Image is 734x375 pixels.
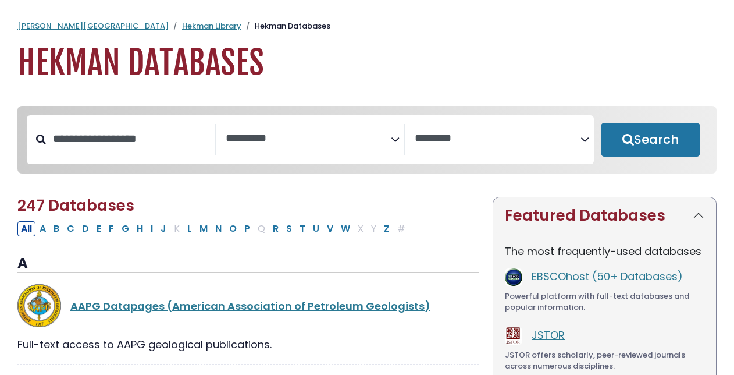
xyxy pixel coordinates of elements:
button: Filter Results Z [380,221,393,236]
textarea: Search [226,133,391,145]
button: Filter Results R [269,221,282,236]
nav: Search filters [17,106,717,174]
button: Filter Results G [118,221,133,236]
div: Alpha-list to filter by first letter of database name [17,221,410,235]
button: Submit for Search Results [601,123,700,157]
div: JSTOR offers scholarly, peer-reviewed journals across numerous disciplines. [505,349,704,372]
button: Filter Results D [79,221,92,236]
button: Filter Results A [36,221,49,236]
button: Filter Results E [93,221,105,236]
button: Filter Results B [50,221,63,236]
button: Filter Results L [184,221,195,236]
button: Filter Results V [323,221,337,236]
button: Filter Results O [226,221,240,236]
li: Hekman Databases [241,20,330,32]
a: JSTOR [532,328,565,342]
button: All [17,221,35,236]
a: EBSCOhost (50+ Databases) [532,269,683,284]
button: Featured Databases [493,197,716,234]
button: Filter Results T [296,221,309,236]
button: Filter Results S [283,221,295,236]
input: Search database by title or keyword [46,129,215,148]
button: Filter Results N [212,221,225,236]
button: Filter Results U [309,221,323,236]
button: Filter Results W [337,221,354,236]
button: Filter Results P [241,221,254,236]
h1: Hekman Databases [17,44,717,83]
button: Filter Results H [133,221,147,236]
a: Hekman Library [182,20,241,31]
span: 247 Databases [17,195,134,216]
button: Filter Results C [63,221,78,236]
button: Filter Results F [105,221,117,236]
div: Powerful platform with full-text databases and popular information. [505,291,704,313]
a: AAPG Datapages (American Association of Petroleum Geologists) [70,299,430,313]
h3: A [17,255,479,273]
p: The most frequently-used databases [505,243,704,259]
textarea: Search [415,133,580,145]
button: Filter Results I [147,221,156,236]
a: [PERSON_NAME][GEOGRAPHIC_DATA] [17,20,169,31]
div: Full-text access to AAPG geological publications. [17,337,479,352]
nav: breadcrumb [17,20,717,32]
button: Filter Results J [157,221,170,236]
button: Filter Results M [196,221,211,236]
